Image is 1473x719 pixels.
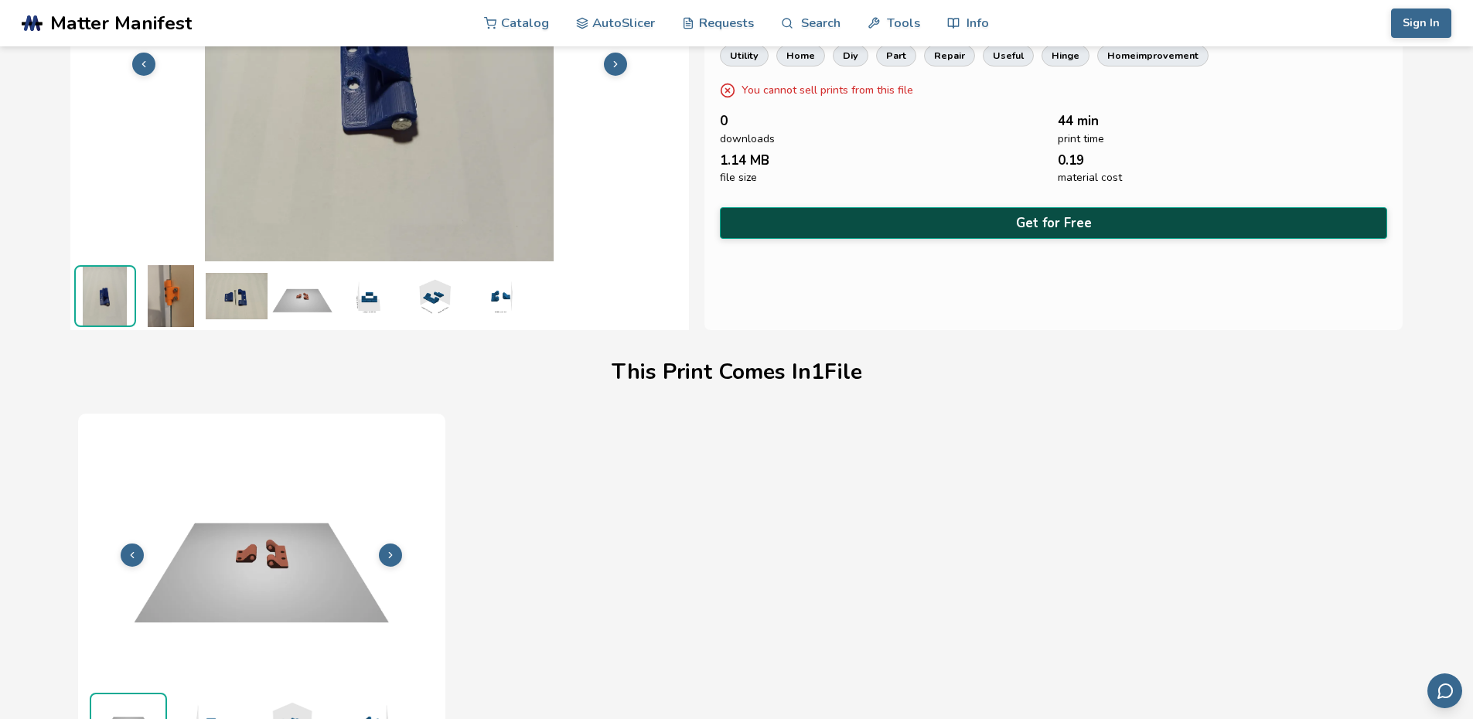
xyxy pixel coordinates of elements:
span: 0.19 [1058,153,1084,168]
a: diy [833,45,868,66]
h1: This Print Comes In 1 File [612,360,862,384]
span: Matter Manifest [50,12,192,34]
span: 1.14 MB [720,153,769,168]
img: 1_3D_Dimensions [403,265,465,327]
a: homeimprovement [1097,45,1209,66]
a: repair [924,45,975,66]
button: Get for Free [720,207,1388,239]
span: 44 min [1058,114,1099,128]
a: useful [983,45,1034,66]
a: hinge [1042,45,1089,66]
span: 0 [720,114,728,128]
button: Send feedback via email [1427,673,1462,708]
span: downloads [720,133,775,145]
span: print time [1058,133,1104,145]
a: home [776,45,825,66]
span: material cost [1058,172,1122,184]
button: Sign In [1391,9,1451,38]
img: 1_3D_Dimensions [469,265,530,327]
img: 1_3D_Dimensions [337,265,399,327]
img: 1_Print_Preview [271,265,333,327]
a: utility [720,45,769,66]
p: You cannot sell prints from this file [742,82,913,98]
a: part [876,45,916,66]
span: file size [720,172,757,184]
